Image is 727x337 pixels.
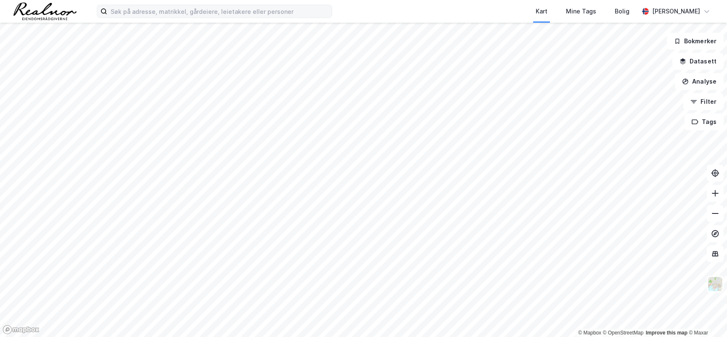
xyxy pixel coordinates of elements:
div: [PERSON_NAME] [652,6,700,16]
div: Mine Tags [566,6,596,16]
a: Mapbox [578,330,601,336]
a: Improve this map [646,330,687,336]
button: Filter [683,93,724,110]
iframe: Chat Widget [685,297,727,337]
button: Tags [685,113,724,130]
button: Datasett [672,53,724,70]
button: Bokmerker [667,33,724,50]
div: Bolig [615,6,629,16]
button: Analyse [675,73,724,90]
a: Mapbox homepage [3,325,40,334]
img: realnor-logo.934646d98de889bb5806.png [13,3,77,20]
div: Kontrollprogram for chat [685,297,727,337]
div: Kart [536,6,547,16]
img: Z [707,276,723,292]
a: OpenStreetMap [603,330,644,336]
input: Søk på adresse, matrikkel, gårdeiere, leietakere eller personer [107,5,332,18]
